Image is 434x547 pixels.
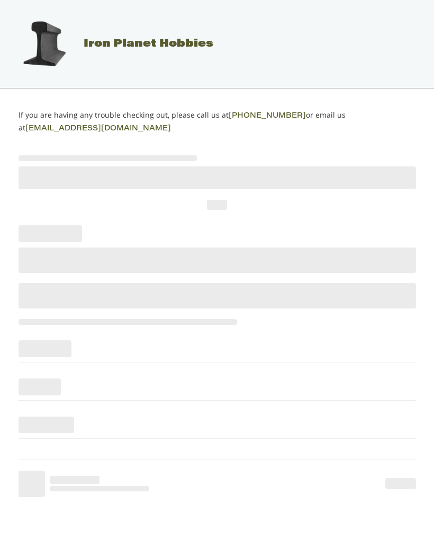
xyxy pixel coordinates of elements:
p: If you are having any trouble checking out, please call us at or email us at [19,109,416,135]
a: [EMAIL_ADDRESS][DOMAIN_NAME] [25,125,171,133]
span: Iron Planet Hobbies [84,39,213,49]
img: Iron Planet Hobbies [17,17,70,70]
a: Iron Planet Hobbies [7,39,213,49]
a: [PHONE_NUMBER] [229,112,306,120]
